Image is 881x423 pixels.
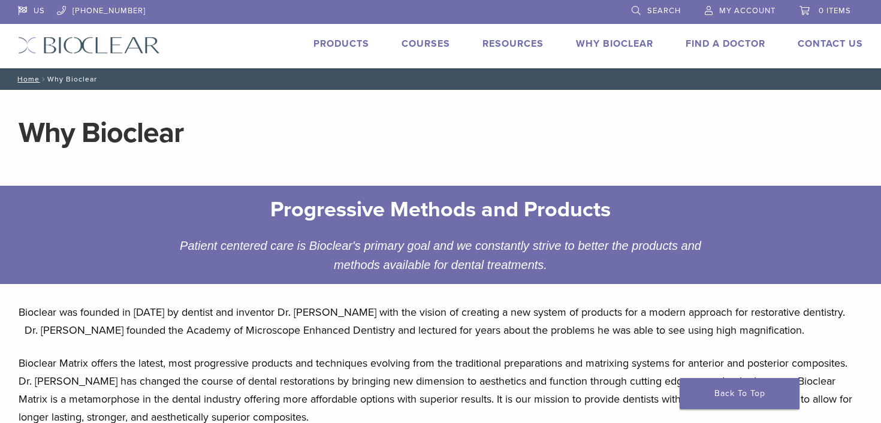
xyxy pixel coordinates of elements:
span: Search [647,6,681,16]
span: / [40,76,47,82]
a: Resources [482,38,544,50]
span: 0 items [819,6,851,16]
a: Back To Top [680,378,799,409]
a: Courses [402,38,450,50]
a: Find A Doctor [686,38,765,50]
a: Home [14,75,40,83]
h2: Progressive Methods and Products [156,195,725,224]
a: Why Bioclear [576,38,653,50]
h1: Why Bioclear [19,119,862,147]
p: Bioclear was founded in [DATE] by dentist and inventor Dr. [PERSON_NAME] with the vision of creat... [19,303,862,339]
a: Contact Us [798,38,863,50]
a: Products [313,38,369,50]
nav: Why Bioclear [9,68,872,90]
img: Bioclear [18,37,160,54]
span: My Account [719,6,776,16]
div: Patient centered care is Bioclear's primary goal and we constantly strive to better the products ... [147,236,734,274]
